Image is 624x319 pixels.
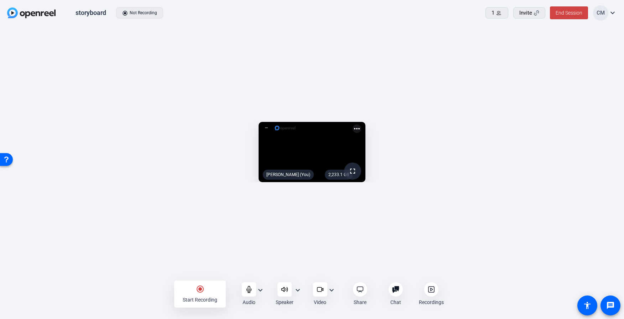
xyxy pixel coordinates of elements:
div: CM [593,5,608,21]
mat-icon: expand_more [293,286,302,294]
mat-icon: message [606,301,615,310]
mat-icon: expand_more [608,9,617,17]
div: 2,233.1 GB [325,170,353,180]
button: 1 [485,7,508,19]
div: storyboard [76,9,106,17]
mat-icon: expand_more [327,286,336,294]
mat-icon: radio_button_checked [196,285,204,293]
div: [PERSON_NAME] (You) [263,170,314,180]
div: Audio [243,299,255,306]
div: Speaker [276,299,293,306]
div: Share [354,299,366,306]
span: 1 [492,9,494,17]
button: Invite [513,7,545,19]
mat-icon: expand_more [256,286,265,294]
img: logo [274,124,296,132]
div: Start Recording [183,296,217,303]
img: OpenReel logo [7,7,56,18]
div: Recordings [419,299,444,306]
div: Video [314,299,326,306]
div: Chat [390,299,401,306]
mat-icon: fullscreen [348,167,357,175]
mat-icon: more_horiz [353,124,361,133]
span: Invite [519,9,532,17]
span: End Session [556,10,582,16]
button: End Session [550,6,588,19]
mat-icon: accessibility [583,301,592,310]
